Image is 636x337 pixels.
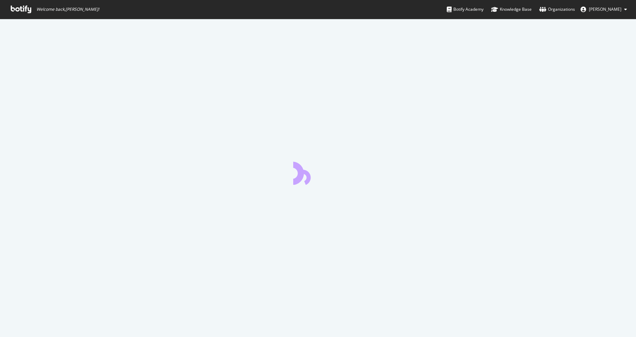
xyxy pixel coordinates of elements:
[575,4,633,15] button: [PERSON_NAME]
[447,6,483,13] div: Botify Academy
[36,7,99,12] span: Welcome back, [PERSON_NAME] !
[589,6,621,12] span: Marilena Pixner
[293,160,343,185] div: animation
[539,6,575,13] div: Organizations
[491,6,532,13] div: Knowledge Base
